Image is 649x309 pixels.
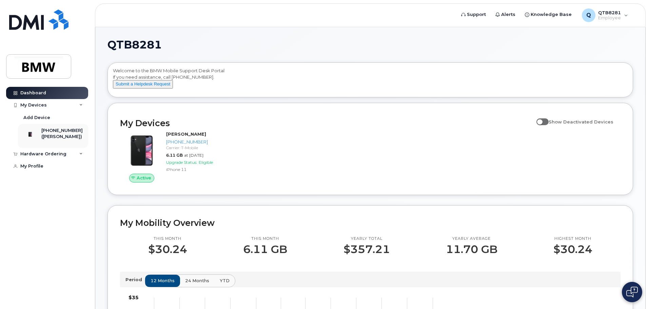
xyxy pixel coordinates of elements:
[343,243,390,255] p: $357.21
[343,236,390,242] p: Yearly total
[166,167,236,172] div: iPhone 11
[148,236,187,242] p: This month
[166,145,236,151] div: Carrier: T-Mobile
[553,243,592,255] p: $30.24
[166,153,183,158] span: 6.11 GB
[446,243,497,255] p: 11.70 GB
[148,243,187,255] p: $30.24
[184,153,203,158] span: at [DATE]
[120,131,239,182] a: Active[PERSON_NAME][PHONE_NUMBER]Carrier: T-Mobile6.11 GBat [DATE]Upgrade Status:EligibleiPhone 11
[113,81,173,86] a: Submit a Helpdesk Request
[220,277,230,284] span: YTD
[107,40,162,50] span: QTB8281
[137,175,151,181] span: Active
[125,134,158,167] img: iPhone_11.jpg
[113,80,173,89] button: Submit a Helpdesk Request
[626,287,638,297] img: Open chat
[553,236,592,242] p: Highest month
[113,67,628,95] div: Welcome to the BMW Mobile Support Desk Portal If you need assistance, call [PHONE_NUMBER].
[536,115,542,121] input: Show Deactivated Devices
[120,218,621,228] h2: My Mobility Overview
[129,294,139,301] tspan: $35
[120,118,533,128] h2: My Devices
[549,119,613,124] span: Show Deactivated Devices
[125,276,145,283] p: Period
[243,243,287,255] p: 6.11 GB
[166,160,197,165] span: Upgrade Status:
[166,139,236,145] div: [PHONE_NUMBER]
[243,236,287,242] p: This month
[199,160,213,165] span: Eligible
[446,236,497,242] p: Yearly average
[185,277,209,284] span: 24 months
[166,131,206,137] strong: [PERSON_NAME]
